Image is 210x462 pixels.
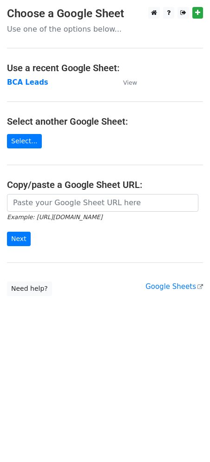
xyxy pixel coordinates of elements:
h4: Copy/paste a Google Sheet URL: [7,179,203,190]
h3: Choose a Google Sheet [7,7,203,20]
a: Google Sheets [145,282,203,291]
a: Need help? [7,281,52,296]
a: Select... [7,134,42,148]
small: Example: [URL][DOMAIN_NAME] [7,214,102,221]
input: Paste your Google Sheet URL here [7,194,198,212]
small: View [123,79,137,86]
input: Next [7,232,31,246]
p: Use one of the options below... [7,24,203,34]
h4: Select another Google Sheet: [7,116,203,127]
a: View [114,78,137,87]
a: BCA Leads [7,78,48,87]
h4: Use a recent Google Sheet: [7,62,203,74]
